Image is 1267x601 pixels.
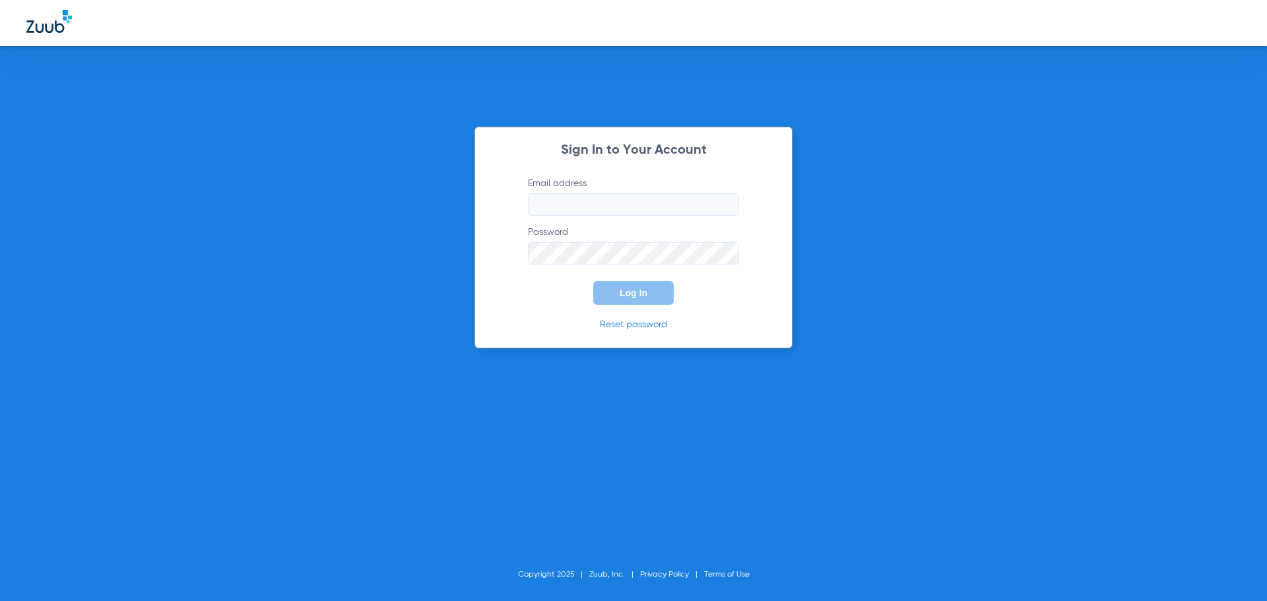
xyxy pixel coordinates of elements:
a: Reset password [600,320,667,329]
a: Terms of Use [704,571,750,579]
a: Privacy Policy [640,571,689,579]
button: Log In [593,281,674,305]
li: Copyright 2025 [518,568,589,581]
h2: Sign In to Your Account [508,144,759,157]
label: Password [528,226,739,265]
label: Email address [528,177,739,216]
img: Zuub Logo [26,10,72,33]
li: Zuub, Inc. [589,568,640,581]
input: Email address [528,193,739,216]
input: Password [528,242,739,265]
span: Log In [620,288,647,298]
